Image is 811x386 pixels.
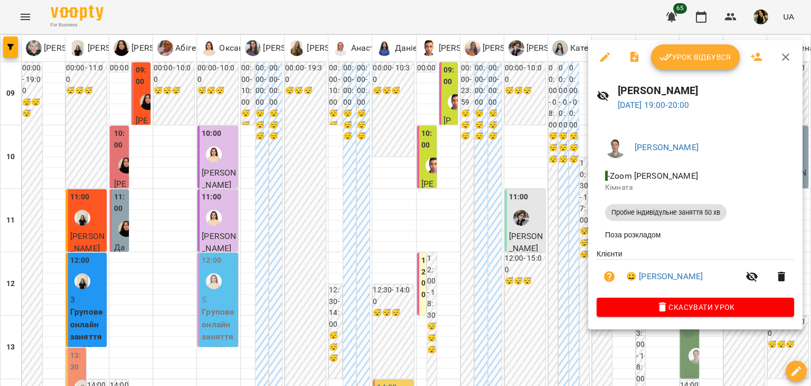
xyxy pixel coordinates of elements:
[659,51,731,63] span: Урок відбувся
[651,44,740,70] button: Урок відбувся
[605,171,700,181] span: - Zoom [PERSON_NAME]
[605,301,786,314] span: Скасувати Урок
[605,182,786,193] p: Кімната
[605,208,727,217] span: Пробне індивідульне заняття 50 хв
[597,249,794,298] ul: Клієнти
[605,137,626,158] img: 08937551b77b2e829bc2e90478a9daa6.png
[618,100,690,110] a: [DATE] 19:00-20:00
[597,264,622,289] button: Візит ще не сплачено. Додати оплату?
[618,82,794,99] h6: [PERSON_NAME]
[597,298,794,317] button: Скасувати Урок
[626,270,703,283] a: 😀 [PERSON_NAME]
[635,142,699,152] a: [PERSON_NAME]
[597,225,794,244] li: Поза розкладом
